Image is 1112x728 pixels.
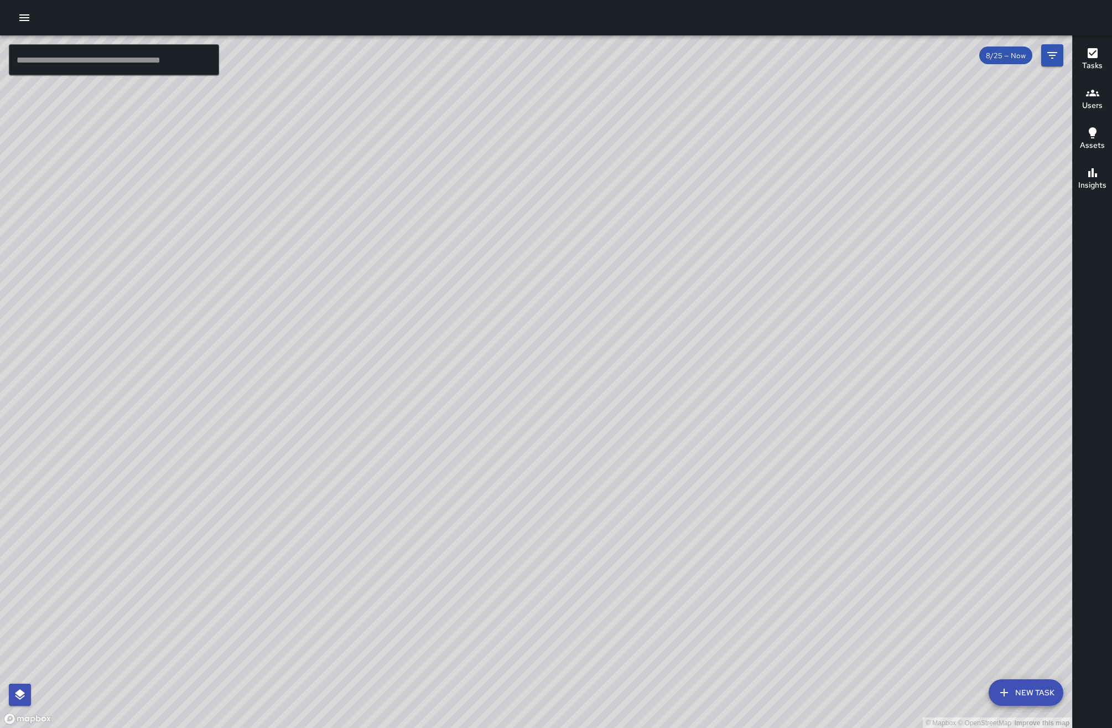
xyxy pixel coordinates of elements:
[1041,44,1063,66] button: Filters
[1073,159,1112,199] button: Insights
[1073,40,1112,80] button: Tasks
[1073,120,1112,159] button: Assets
[1073,80,1112,120] button: Users
[1078,179,1106,192] h6: Insights
[989,679,1063,706] button: New Task
[1082,60,1103,72] h6: Tasks
[1082,100,1103,112] h6: Users
[979,51,1032,60] span: 8/25 — Now
[1080,140,1105,152] h6: Assets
